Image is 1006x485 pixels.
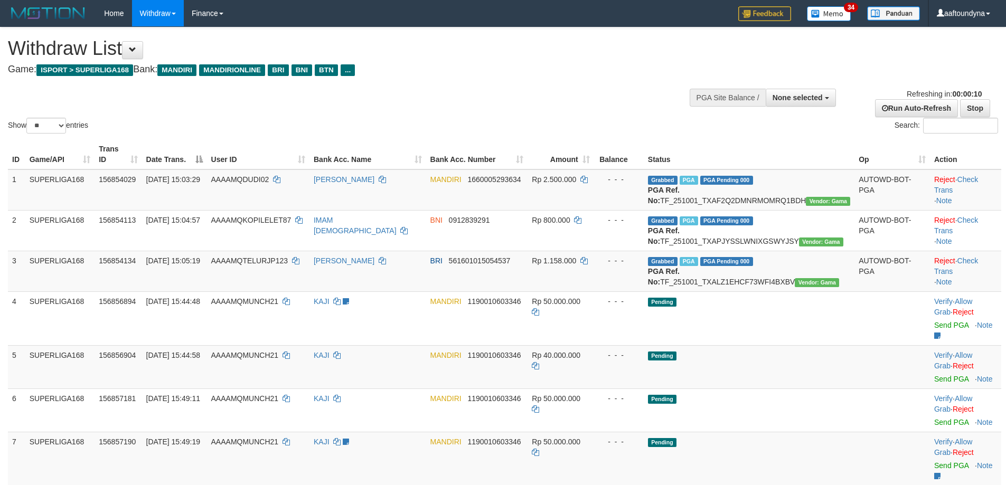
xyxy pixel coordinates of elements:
[594,139,644,169] th: Balance
[648,216,678,225] span: Grabbed
[930,251,1001,291] td: · ·
[934,256,955,265] a: Reject
[648,226,680,245] b: PGA Ref. No:
[8,64,660,75] h4: Game: Bank:
[99,175,136,184] span: 156854029
[309,139,426,169] th: Bank Acc. Name: activate to sort column ascending
[934,175,955,184] a: Reject
[875,99,958,117] a: Run Auto-Refresh
[99,256,136,265] span: 156854134
[430,256,443,265] span: BRI
[854,169,930,211] td: AUTOWD-BOT-PGA
[700,216,753,225] span: PGA Pending
[766,89,836,107] button: None selected
[467,297,521,306] span: Copy 1190010603346 to clipboard
[25,139,95,169] th: Game/API: activate to sort column ascending
[142,139,207,169] th: Date Trans.: activate to sort column descending
[211,438,279,446] span: AAAAMQMUNCH21
[211,216,292,224] span: AAAAMQKOPILELET87
[936,278,952,286] a: Note
[146,256,200,265] span: [DATE] 15:05:19
[854,251,930,291] td: AUTOWD-BOT-PGA
[8,118,88,134] label: Show entries
[528,139,594,169] th: Amount: activate to sort column ascending
[648,186,680,205] b: PGA Ref. No:
[211,175,269,184] span: AAAAMQDUDI02
[934,175,978,194] a: Check Trans
[426,139,528,169] th: Bank Acc. Number: activate to sort column ascending
[25,291,95,345] td: SUPERLIGA168
[934,351,972,370] span: ·
[99,297,136,306] span: 156856894
[934,351,972,370] a: Allow Grab
[430,216,443,224] span: BNI
[8,210,25,251] td: 2
[314,216,397,235] a: IMAM [DEMOGRAPHIC_DATA]
[146,351,200,359] span: [DATE] 15:44:58
[648,267,680,286] b: PGA Ref. No:
[532,256,576,265] span: Rp 1.158.000
[146,297,200,306] span: [DATE] 15:44:48
[644,139,854,169] th: Status
[99,351,136,359] span: 156856904
[430,438,462,446] span: MANDIRI
[977,418,993,426] a: Note
[648,351,676,360] span: Pending
[934,297,972,316] span: ·
[773,93,823,102] span: None selected
[467,438,521,446] span: Copy 1190010603346 to clipboard
[738,6,791,21] img: Feedback.jpg
[341,64,355,76] span: ...
[795,278,839,287] span: Vendor URL: https://trx31.1velocity.biz
[292,64,312,76] span: BNI
[648,298,676,307] span: Pending
[977,461,993,470] a: Note
[648,438,676,447] span: Pending
[934,394,972,413] a: Allow Grab
[532,394,580,403] span: Rp 50.000.000
[644,210,854,251] td: TF_251001_TXAPJYSSLWNIXGSWYJSY
[934,461,969,470] a: Send PGA
[977,375,993,383] a: Note
[99,216,136,224] span: 156854113
[934,216,955,224] a: Reject
[680,176,698,185] span: Marked by aafsoycanthlai
[648,395,676,404] span: Pending
[934,297,953,306] a: Verify
[430,297,462,306] span: MANDIRI
[146,175,200,184] span: [DATE] 15:03:29
[146,394,200,403] span: [DATE] 15:49:11
[8,5,88,21] img: MOTION_logo.png
[930,345,1001,388] td: · ·
[934,438,972,457] a: Allow Grab
[977,321,993,329] a: Note
[8,169,25,211] td: 1
[36,64,133,76] span: ISPORT > SUPERLIGA168
[8,38,660,59] h1: Withdraw List
[598,350,640,360] div: - - -
[930,210,1001,251] td: · ·
[25,345,95,388] td: SUPERLIGA168
[430,175,462,184] span: MANDIRI
[953,362,974,370] a: Reject
[807,6,851,21] img: Button%20Memo.svg
[532,175,576,184] span: Rp 2.500.000
[211,297,279,306] span: AAAAMQMUNCH21
[146,216,200,224] span: [DATE] 15:04:57
[532,438,580,446] span: Rp 50.000.000
[700,257,753,266] span: PGA Pending
[644,251,854,291] td: TF_251001_TXALZ1EHCF73WFI4BXBV
[8,345,25,388] td: 5
[895,118,998,134] label: Search:
[867,6,920,21] img: panduan.png
[934,256,978,275] a: Check Trans
[960,99,990,117] a: Stop
[923,118,998,134] input: Search:
[211,394,279,403] span: AAAAMQMUNCH21
[690,89,766,107] div: PGA Site Balance /
[598,174,640,185] div: - - -
[936,237,952,245] a: Note
[907,90,982,98] span: Refreshing in:
[598,255,640,266] div: - - -
[8,139,25,169] th: ID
